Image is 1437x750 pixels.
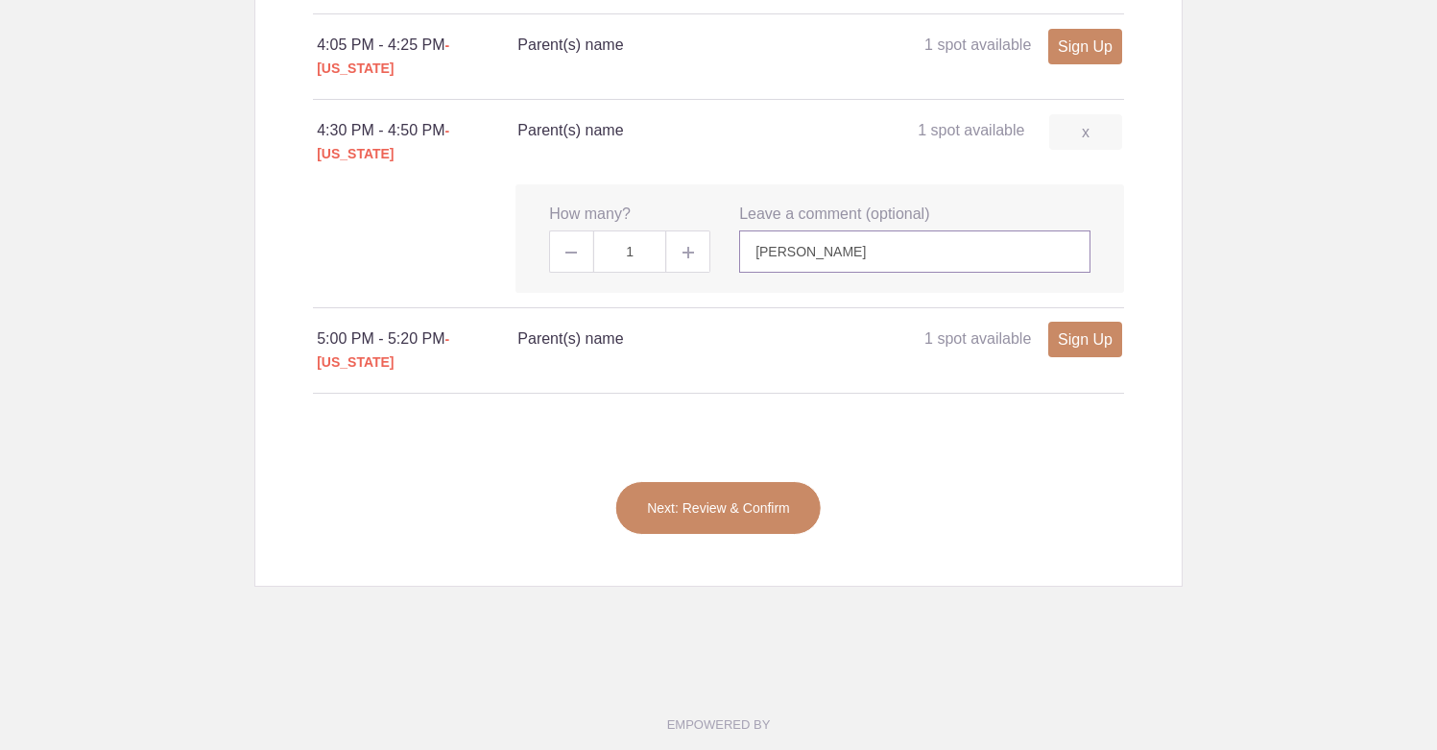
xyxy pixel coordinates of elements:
[1049,114,1122,150] a: x
[1048,29,1122,64] a: Sign Up
[615,481,822,535] button: Next: Review & Confirm
[739,204,929,226] label: Leave a comment (optional)
[517,327,819,351] h4: Parent(s) name
[317,327,517,374] div: 5:00 PM - 5:20 PM
[317,34,517,80] div: 4:05 PM - 4:25 PM
[683,247,694,258] img: Plus gray
[924,330,1031,347] span: 1 spot available
[667,717,771,732] small: EMPOWERED BY
[1048,322,1122,357] a: Sign Up
[565,252,577,254] img: Minus gray
[517,34,819,57] h4: Parent(s) name
[317,119,517,165] div: 4:30 PM - 4:50 PM
[918,122,1024,138] span: 1 spot available
[924,36,1031,53] span: 1 spot available
[549,204,630,226] label: How many?
[517,119,819,142] h4: Parent(s) name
